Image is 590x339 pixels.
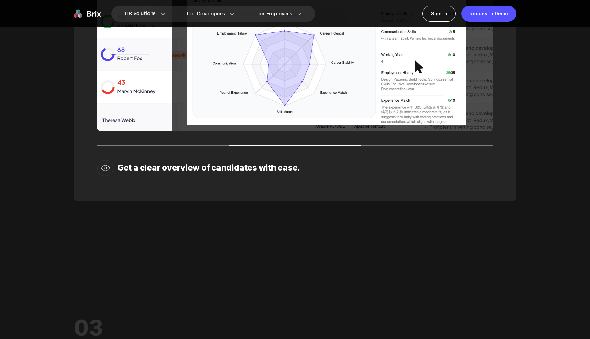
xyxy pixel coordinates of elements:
[461,6,516,22] a: Request a Demo
[117,162,300,173] div: Get a clear overview of candidates with ease.
[187,10,225,17] span: For Developers
[422,6,456,22] a: Sign In
[74,318,516,337] div: 03
[256,10,292,17] span: For Employers
[125,8,156,19] span: HR Solutions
